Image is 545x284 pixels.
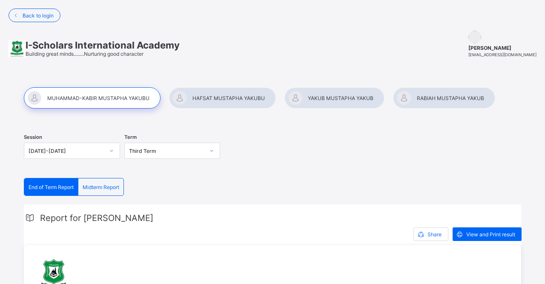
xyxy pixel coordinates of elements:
[466,231,515,238] span: View and Print result
[29,184,74,190] span: End of Term Report
[23,12,54,19] span: Back to login
[26,51,143,57] span: Building great minds........Nurturing good character
[83,184,119,190] span: Midterm Report
[40,213,153,223] span: Report for [PERSON_NAME]
[468,52,536,57] span: [EMAIL_ADDRESS][DOMAIN_NAME]
[24,134,42,140] span: Session
[129,148,205,154] div: Third Term
[29,148,104,154] div: [DATE]-[DATE]
[427,231,442,238] span: Share
[9,40,26,57] img: School logo
[468,45,536,51] span: [PERSON_NAME]
[124,134,137,140] span: Term
[26,40,180,51] span: I-Scholars International Academy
